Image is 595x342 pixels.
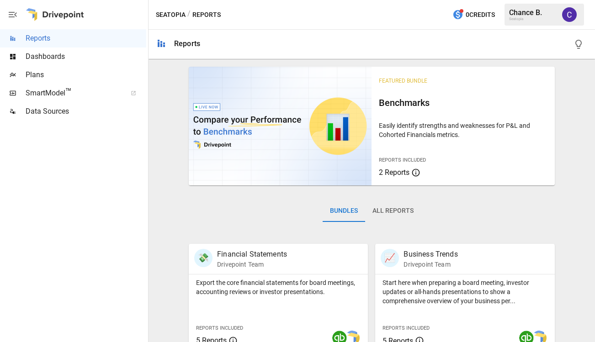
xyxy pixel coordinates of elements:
div: Chance B. [509,8,557,17]
span: 0 Credits [466,9,495,21]
span: 2 Reports [379,168,409,177]
div: / [187,9,191,21]
button: 0Credits [449,6,499,23]
div: Seatopia [509,17,557,21]
img: video thumbnail [189,67,372,185]
span: Reports Included [379,157,426,163]
p: Export the core financial statements for board meetings, accounting reviews or investor presentat... [196,278,361,296]
button: Seatopia [156,9,186,21]
div: Reports [174,39,200,48]
span: Reports [26,33,146,44]
span: SmartModel [26,88,121,99]
p: Drivepoint Team [404,260,457,269]
span: Featured Bundle [379,78,427,84]
span: Reports Included [382,325,430,331]
p: Start here when preparing a board meeting, investor updates or all-hands presentations to show a ... [382,278,547,305]
span: Data Sources [26,106,146,117]
p: Financial Statements [217,249,287,260]
span: Plans [26,69,146,80]
div: 💸 [194,249,212,267]
div: 📈 [381,249,399,267]
button: Bundles [323,200,365,222]
p: Drivepoint Team [217,260,287,269]
span: Dashboards [26,51,146,62]
p: Business Trends [404,249,457,260]
h6: Benchmarks [379,95,547,110]
button: All Reports [365,200,421,222]
img: Chance Barnett [562,7,577,22]
button: Chance Barnett [557,2,582,27]
span: Reports Included [196,325,243,331]
span: ™ [65,86,72,98]
p: Easily identify strengths and weaknesses for P&L and Cohorted Financials metrics. [379,121,547,139]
